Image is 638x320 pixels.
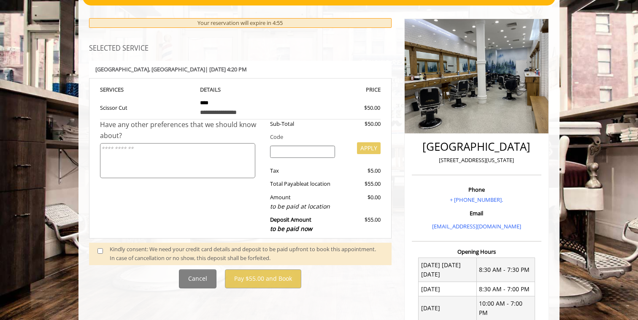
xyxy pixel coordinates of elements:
[412,249,541,255] h3: Opening Hours
[264,133,381,141] div: Code
[476,258,535,282] td: 8:30 AM - 7:30 PM
[100,95,194,119] td: Scissor Cut
[450,196,503,203] a: + [PHONE_NUMBER].
[287,85,381,95] th: PRICE
[194,85,287,95] th: DETAILS
[100,85,194,95] th: SERVICE
[270,216,312,233] b: Deposit Amount
[264,193,342,211] div: Amount
[89,45,392,52] h3: SELECTED SERVICE
[179,269,216,288] button: Cancel
[149,65,205,73] span: , [GEOGRAPHIC_DATA]
[89,18,392,28] div: Your reservation will expire in 4:55
[341,166,380,175] div: $5.00
[341,193,380,211] div: $0.00
[414,187,539,193] h3: Phone
[95,65,247,73] b: [GEOGRAPHIC_DATA] | [DATE] 4:20 PM
[334,103,380,112] div: $50.00
[341,215,380,233] div: $55.00
[357,142,381,154] button: APPLY
[121,86,124,93] span: S
[414,210,539,216] h3: Email
[476,282,535,296] td: 8:30 AM - 7:00 PM
[304,180,330,187] span: at location
[225,269,301,288] button: Pay $55.00 and Book
[419,282,477,296] td: [DATE]
[341,179,380,188] div: $55.00
[100,119,264,141] div: Have any other preferences that we should know about?
[264,119,342,128] div: Sub-Total
[414,156,539,165] p: [STREET_ADDRESS][US_STATE]
[419,258,477,282] td: [DATE] [DATE] [DATE]
[432,222,521,230] a: [EMAIL_ADDRESS][DOMAIN_NAME]
[110,245,383,263] div: Kindly consent: We need your credit card details and deposit to be paid upfront to book this appo...
[341,119,380,128] div: $50.00
[414,141,539,153] h2: [GEOGRAPHIC_DATA]
[264,166,342,175] div: Tax
[264,179,342,188] div: Total Payable
[270,225,312,233] span: to be paid now
[270,202,335,211] div: to be paid at location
